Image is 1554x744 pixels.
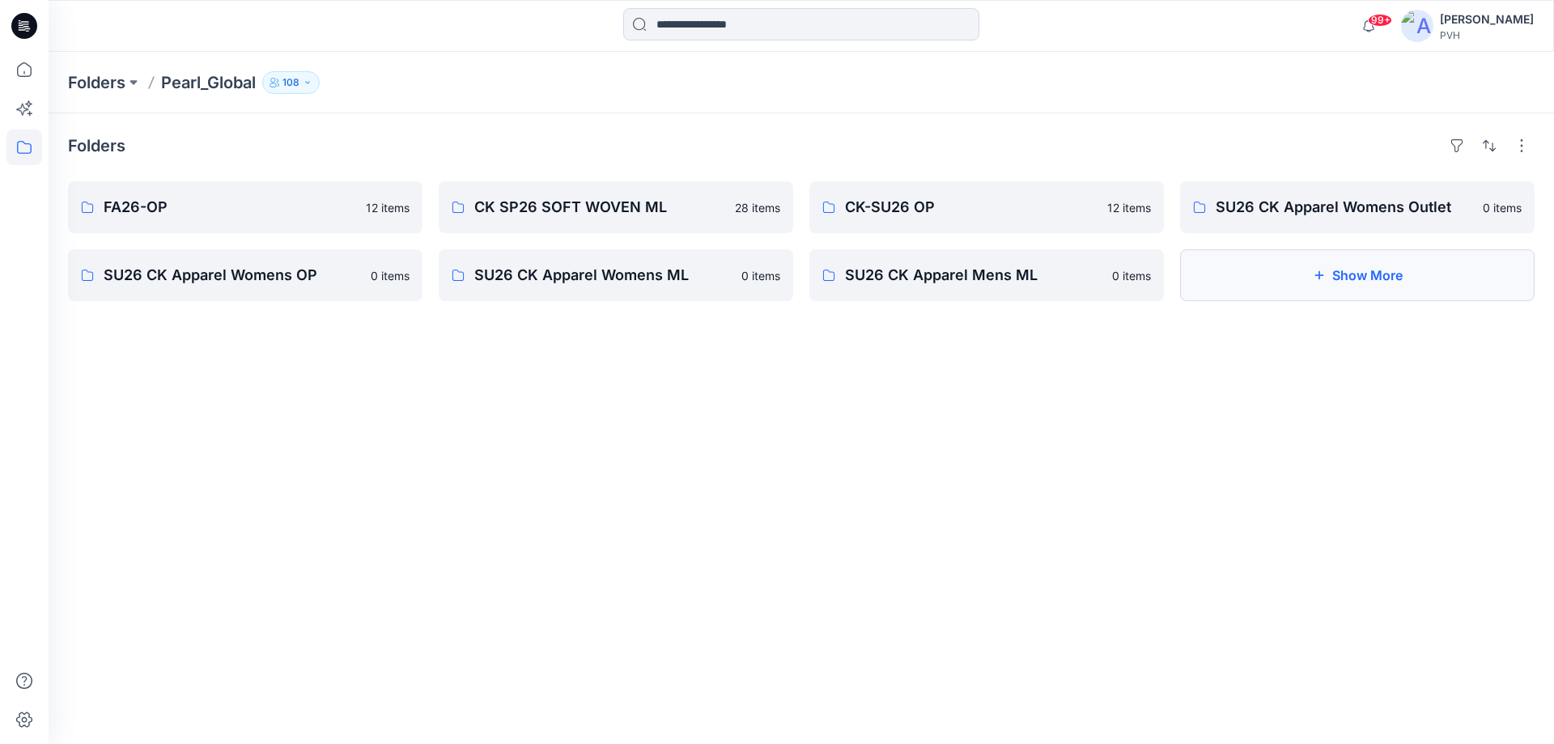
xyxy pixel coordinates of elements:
[845,264,1102,287] p: SU26 CK Apparel Mens ML
[439,249,793,301] a: SU26 CK Apparel Womens ML0 items
[1368,14,1392,27] span: 99+
[1440,10,1534,29] div: [PERSON_NAME]
[371,267,410,284] p: 0 items
[1440,29,1534,41] div: PVH
[809,181,1164,233] a: CK-SU26 OP12 items
[366,199,410,216] p: 12 items
[474,196,725,219] p: CK SP26 SOFT WOVEN ML
[439,181,793,233] a: CK SP26 SOFT WOVEN ML28 items
[809,249,1164,301] a: SU26 CK Apparel Mens ML0 items
[104,196,356,219] p: FA26-OP
[741,267,780,284] p: 0 items
[68,136,125,155] h4: Folders
[1112,267,1151,284] p: 0 items
[68,249,422,301] a: SU26 CK Apparel Womens OP0 items
[735,199,780,216] p: 28 items
[474,264,732,287] p: SU26 CK Apparel Womens ML
[161,71,256,94] p: Pearl_Global
[1107,199,1151,216] p: 12 items
[68,71,125,94] a: Folders
[845,196,1098,219] p: CK-SU26 OP
[68,181,422,233] a: FA26-OP12 items
[1216,196,1473,219] p: SU26 CK Apparel Womens Outlet
[104,264,361,287] p: SU26 CK Apparel Womens OP
[1180,249,1535,301] button: Show More
[1180,181,1535,233] a: SU26 CK Apparel Womens Outlet0 items
[282,74,299,91] p: 108
[1483,199,1522,216] p: 0 items
[262,71,320,94] button: 108
[1401,10,1433,42] img: avatar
